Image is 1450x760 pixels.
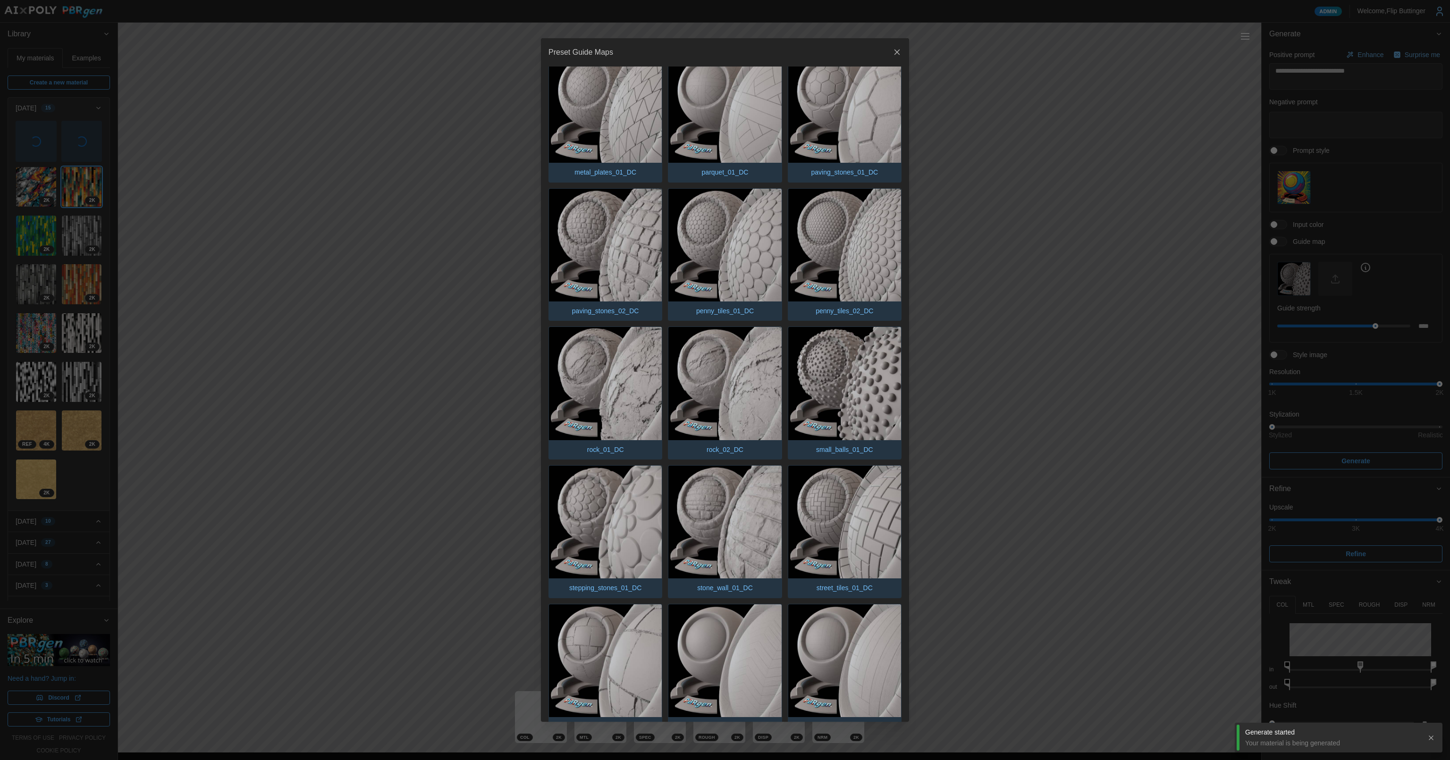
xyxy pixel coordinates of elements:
img: rock_02_DC.png [668,327,781,440]
button: rock_02_DC.pngrock_02_DC [668,326,782,459]
button: wood_floor_02_DC.pngwood_floor_02_DC [788,604,902,737]
button: tiles_01_DC.pngtiles_01_DC [548,604,662,737]
button: small_balls_01_DC.pngsmall_balls_01_DC [788,326,902,459]
p: penny_tiles_01_DC [691,301,759,320]
button: rock_01_DC.pngrock_01_DC [548,326,662,459]
p: tiles_01_DC [583,717,628,736]
img: parquet_01_DC.png [668,50,781,163]
p: rock_01_DC [582,440,629,459]
img: tiles_01_DC.png [549,604,662,717]
p: wood_floor_01_DC [692,717,758,736]
img: stone_wall_01_DC.png [668,466,781,578]
p: street_tiles_01_DC [812,578,877,597]
p: paving_stones_01_DC [806,163,883,182]
button: paving_stones_02_DC.pngpaving_stones_02_DC [548,188,662,321]
button: parquet_01_DC.pngparquet_01_DC [668,50,782,183]
p: paving_stones_02_DC [567,301,644,320]
img: penny_tiles_02_DC.png [788,189,901,301]
img: penny_tiles_01_DC.png [668,189,781,301]
p: small_balls_01_DC [811,440,878,459]
p: penny_tiles_02_DC [811,301,878,320]
img: paving_stones_02_DC.png [549,189,662,301]
h2: Preset Guide Maps [548,49,613,56]
img: stepping_stones_01_DC.png [549,466,662,578]
p: parquet_01_DC [697,163,753,182]
button: penny_tiles_02_DC.pngpenny_tiles_02_DC [788,188,902,321]
img: street_tiles_01_DC.png [788,466,901,578]
img: rock_01_DC.png [549,327,662,440]
img: paving_stones_01_DC.png [788,50,901,163]
p: stepping_stones_01_DC [565,578,646,597]
img: metal_plates_01_DC.png [549,50,662,163]
p: wood_floor_02_DC [811,717,877,736]
button: stepping_stones_01_DC.pngstepping_stones_01_DC [548,465,662,598]
p: stone_wall_01_DC [692,578,758,597]
button: wood_floor_01_DC.pngwood_floor_01_DC [668,604,782,737]
img: small_balls_01_DC.png [788,327,901,440]
p: metal_plates_01_DC [570,163,641,182]
button: stone_wall_01_DC.pngstone_wall_01_DC [668,465,782,598]
button: street_tiles_01_DC.pngstreet_tiles_01_DC [788,465,902,598]
div: Generate started [1245,727,1420,737]
button: paving_stones_01_DC.pngpaving_stones_01_DC [788,50,902,183]
img: wood_floor_01_DC.png [668,604,781,717]
img: wood_floor_02_DC.png [788,604,901,717]
button: penny_tiles_01_DC.pngpenny_tiles_01_DC [668,188,782,321]
button: metal_plates_01_DC.pngmetal_plates_01_DC [548,50,662,183]
p: rock_02_DC [702,440,748,459]
div: Your material is being generated [1245,738,1420,748]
